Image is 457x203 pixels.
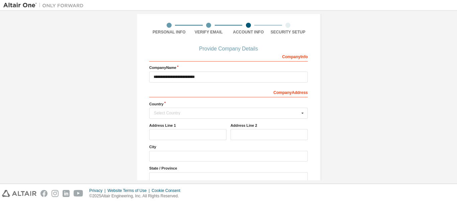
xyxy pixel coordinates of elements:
[149,87,308,97] div: Company Address
[149,166,308,171] label: State / Province
[149,65,308,70] label: Company Name
[52,190,59,197] img: instagram.svg
[40,190,48,197] img: facebook.svg
[154,111,299,115] div: Select Country
[231,123,308,128] label: Address Line 2
[2,190,36,197] img: altair_logo.svg
[149,123,226,128] label: Address Line 1
[63,190,70,197] img: linkedin.svg
[107,188,152,193] div: Website Terms of Use
[3,2,87,9] img: Altair One
[89,188,107,193] div: Privacy
[149,51,308,62] div: Company Info
[149,101,308,107] label: Country
[189,29,229,35] div: Verify Email
[268,29,308,35] div: Security Setup
[89,193,184,199] p: © 2025 Altair Engineering, Inc. All Rights Reserved.
[229,29,268,35] div: Account Info
[149,47,308,51] div: Provide Company Details
[149,29,189,35] div: Personal Info
[152,188,184,193] div: Cookie Consent
[149,144,308,149] label: City
[74,190,83,197] img: youtube.svg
